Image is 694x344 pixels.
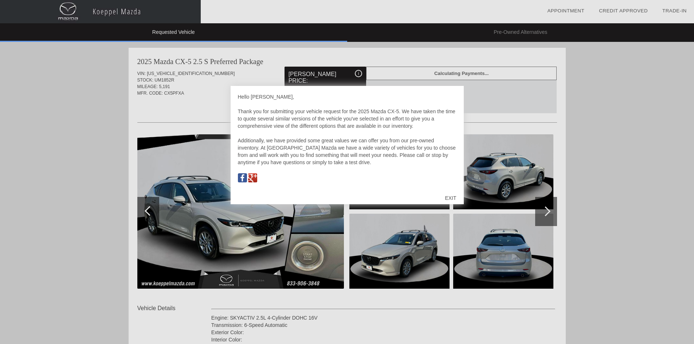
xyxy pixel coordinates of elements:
[547,8,584,13] a: Appointment
[599,8,648,13] a: Credit Approved
[662,8,687,13] a: Trade-In
[238,173,247,182] img: Map to Koeppel Mazda
[238,93,456,188] div: Hello [PERSON_NAME], Thank you for submitting your vehicle request for the 2025 Mazda CX-5. We ha...
[248,173,257,182] img: Map to Koeppel Mazda
[438,187,463,209] div: EXIT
